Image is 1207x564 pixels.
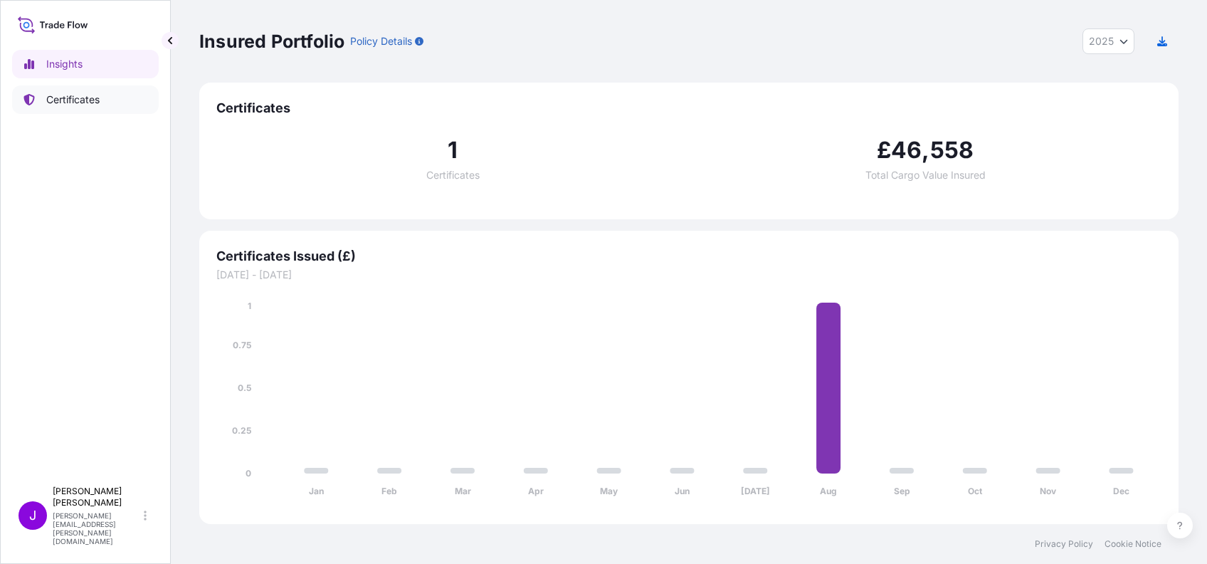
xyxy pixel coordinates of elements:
[1082,28,1134,54] button: Year Selector
[238,382,251,393] tspan: 0.5
[216,100,1161,117] span: Certificates
[1089,34,1114,48] span: 2025
[12,50,159,78] a: Insights
[233,340,251,350] tspan: 0.75
[1035,538,1093,550] a: Privacy Policy
[246,468,251,479] tspan: 0
[53,511,141,545] p: [PERSON_NAME][EMAIL_ADDRESS][PERSON_NAME][DOMAIN_NAME]
[528,486,544,496] tspan: Apr
[12,85,159,114] a: Certificates
[448,139,458,162] span: 1
[350,34,412,48] p: Policy Details
[820,486,837,496] tspan: Aug
[930,139,974,162] span: 558
[53,486,141,508] p: [PERSON_NAME] [PERSON_NAME]
[1040,486,1057,496] tspan: Nov
[199,30,344,53] p: Insured Portfolio
[600,486,618,496] tspan: May
[381,486,397,496] tspan: Feb
[248,301,251,311] tspan: 1
[894,486,910,496] tspan: Sep
[29,508,36,523] span: J
[891,139,922,162] span: 46
[1105,538,1161,550] a: Cookie Notice
[455,486,471,496] tspan: Mar
[968,486,983,496] tspan: Oct
[46,93,100,107] p: Certificates
[675,486,690,496] tspan: Jun
[309,486,324,496] tspan: Jan
[232,425,251,436] tspan: 0.25
[877,139,891,162] span: £
[741,486,770,496] tspan: [DATE]
[216,268,1161,282] span: [DATE] - [DATE]
[922,139,929,162] span: ,
[426,170,480,180] span: Certificates
[216,248,1161,265] span: Certificates Issued (£)
[1113,486,1129,496] tspan: Dec
[865,170,986,180] span: Total Cargo Value Insured
[46,57,83,71] p: Insights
